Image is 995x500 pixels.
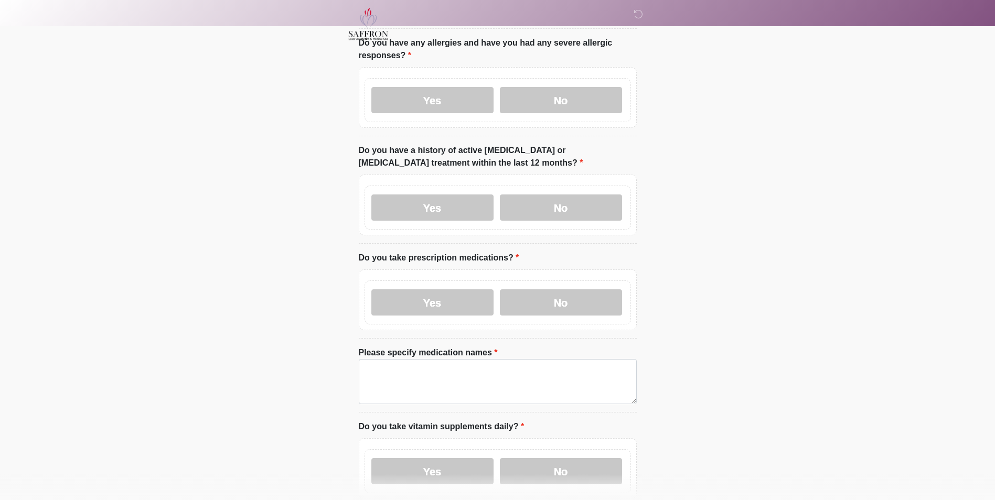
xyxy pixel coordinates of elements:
label: Please specify medication names [359,346,498,359]
label: No [500,458,622,484]
label: No [500,194,622,221]
label: Do you have any allergies and have you had any severe allergic responses? [359,37,637,62]
label: Do you take prescription medications? [359,252,519,264]
label: Yes [371,194,494,221]
label: Do you have a history of active [MEDICAL_DATA] or [MEDICAL_DATA] treatment within the last 12 mon... [359,144,637,169]
label: Yes [371,289,494,316]
label: No [500,87,622,113]
label: Yes [371,87,494,113]
img: Saffron Laser Aesthetics and Medical Spa Logo [348,8,389,40]
label: No [500,289,622,316]
label: Yes [371,458,494,484]
label: Do you take vitamin supplements daily? [359,420,525,433]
